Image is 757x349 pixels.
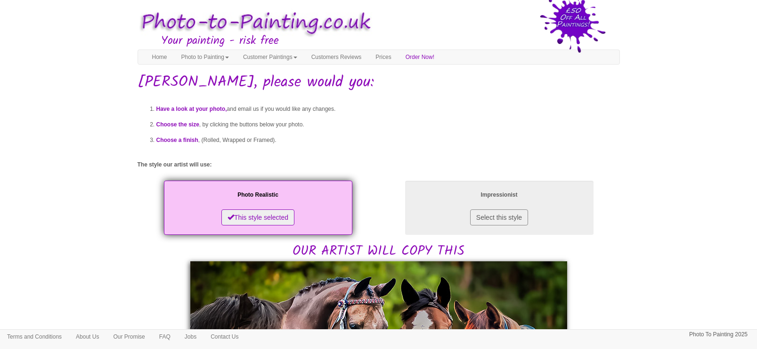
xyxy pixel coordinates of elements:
li: and email us if you would like any changes. [156,101,620,117]
span: Choose the size [156,121,199,128]
a: Customers Reviews [304,50,369,64]
a: Contact Us [203,330,245,344]
a: Photo to Painting [174,50,236,64]
p: Photo Realistic [173,190,343,200]
a: Jobs [178,330,203,344]
button: Select this style [470,209,528,225]
a: FAQ [152,330,178,344]
a: Home [145,50,174,64]
label: The style our artist will use: [138,161,212,169]
button: This style selected [221,209,294,225]
a: Customer Paintings [236,50,304,64]
p: Impressionist [415,190,584,200]
h1: [PERSON_NAME], please would you: [138,74,620,91]
a: Prices [368,50,398,64]
li: , by clicking the buttons below your photo. [156,117,620,133]
span: Choose a finish [156,137,198,143]
img: Photo to Painting [133,5,374,41]
span: Have a look at your photo, [156,106,227,112]
a: Order Now! [399,50,441,64]
h3: Your painting - risk free [161,35,620,47]
h2: OUR ARTIST WILL COPY THIS [138,178,620,259]
a: About Us [69,330,106,344]
p: Photo To Painting 2025 [689,330,748,340]
li: , (Rolled, Wrapped or Framed). [156,133,620,148]
a: Our Promise [106,330,152,344]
